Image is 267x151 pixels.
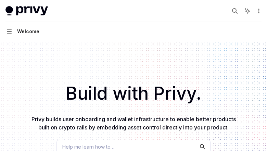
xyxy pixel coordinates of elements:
img: light logo [5,6,48,16]
button: More actions [255,6,262,16]
span: Help me learn how to… [62,143,114,150]
h1: Build with Privy. [11,80,256,107]
div: Welcome [17,27,39,36]
span: Privy builds user onboarding and wallet infrastructure to enable better products built on crypto ... [31,116,236,131]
